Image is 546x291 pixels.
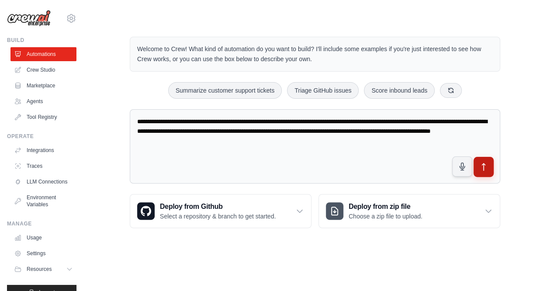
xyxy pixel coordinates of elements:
[349,212,422,221] p: Choose a zip file to upload.
[7,133,76,140] div: Operate
[10,143,76,157] a: Integrations
[349,201,422,212] h3: Deploy from zip file
[10,262,76,276] button: Resources
[10,231,76,245] a: Usage
[10,94,76,108] a: Agents
[502,249,546,291] iframe: Chat Widget
[7,220,76,227] div: Manage
[10,63,76,77] a: Crew Studio
[287,82,359,99] button: Triage GitHub issues
[10,110,76,124] a: Tool Registry
[10,175,76,189] a: LLM Connections
[10,79,76,93] a: Marketplace
[7,10,51,27] img: Logo
[10,246,76,260] a: Settings
[27,266,52,273] span: Resources
[10,47,76,61] a: Automations
[10,191,76,211] a: Environment Variables
[364,82,435,99] button: Score inbound leads
[160,212,276,221] p: Select a repository & branch to get started.
[10,159,76,173] a: Traces
[7,37,76,44] div: Build
[160,201,276,212] h3: Deploy from Github
[137,44,493,64] p: Welcome to Crew! What kind of automation do you want to build? I'll include some examples if you'...
[168,82,282,99] button: Summarize customer support tickets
